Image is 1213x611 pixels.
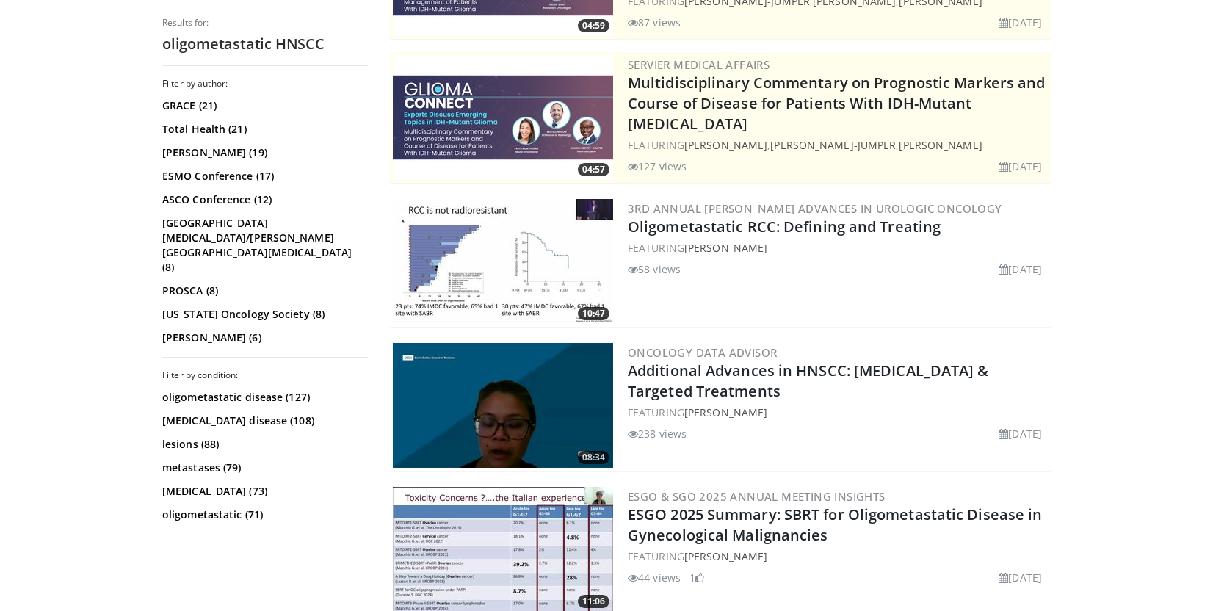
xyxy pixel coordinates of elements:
a: [PERSON_NAME] [684,405,767,419]
a: 08:34 [393,343,613,468]
a: Oncology Data Advisor [628,345,777,360]
h2: oligometastatic HNSCC [162,35,368,54]
span: 11:06 [578,595,609,608]
a: [PERSON_NAME]-Jumper [770,138,896,152]
div: FEATURING , , [628,137,1048,153]
a: 3rd Annual [PERSON_NAME] Advances In Urologic Oncology [628,201,1002,216]
img: 501e8fa9-2ec6-40b4-9b13-37345a09b565.300x170_q85_crop-smart_upscale.jpg [393,199,613,324]
div: FEATURING [628,549,1048,564]
li: 1 [689,570,704,585]
a: oligometastatic disease (127) [162,390,364,405]
a: [GEOGRAPHIC_DATA][MEDICAL_DATA]/[PERSON_NAME][GEOGRAPHIC_DATA][MEDICAL_DATA] (8) [162,216,364,275]
li: 127 views [628,159,687,174]
a: [PERSON_NAME] [899,138,982,152]
a: [MEDICAL_DATA] (73) [162,484,364,499]
a: Oligometastatic RCC: Defining and Treating [628,217,941,236]
a: [US_STATE] Oncology Society (8) [162,307,364,322]
h3: Filter by condition: [162,369,368,381]
li: [DATE] [999,570,1042,585]
a: ASCO Conference (12) [162,192,364,207]
a: ESMO Conference (17) [162,169,364,184]
h3: Filter by author: [162,78,368,90]
a: 04:57 [393,55,613,180]
a: [PERSON_NAME] (19) [162,145,364,160]
a: 10:47 [393,199,613,324]
li: [DATE] [999,15,1042,30]
a: lesions (88) [162,437,364,452]
a: Total Health (21) [162,122,364,137]
a: [PERSON_NAME] [684,549,767,563]
span: 04:57 [578,163,609,176]
li: 87 views [628,15,681,30]
div: FEATURING [628,405,1048,420]
a: Servier Medical Affairs [628,57,770,72]
img: 1e42adce-ff65-4cc5-9e57-a95180106b92.300x170_q85_crop-smart_upscale.jpg [393,343,613,468]
a: Additional Advances in HNSCC: [MEDICAL_DATA] & Targeted Treatments [628,361,989,401]
a: [PERSON_NAME] [684,138,767,152]
a: metastases (79) [162,460,364,475]
a: [MEDICAL_DATA] disease (108) [162,413,364,428]
a: GRACE (21) [162,98,364,113]
li: 58 views [628,261,681,277]
li: 238 views [628,426,687,441]
a: ESGO & SGO 2025 Annual Meeting Insights [628,489,886,504]
li: [DATE] [999,159,1042,174]
li: [DATE] [999,261,1042,277]
a: [PERSON_NAME] [684,241,767,255]
a: [PERSON_NAME] (6) [162,330,364,345]
span: 08:34 [578,451,609,464]
li: 44 views [628,570,681,585]
a: Multidisciplinary Commentary on Prognostic Markers and Course of Disease for Patients With IDH-Mu... [628,73,1045,134]
div: FEATURING [628,240,1048,256]
li: [DATE] [999,426,1042,441]
img: 5d70efb0-66ed-4f4a-9783-2b532cf77c72.png.300x170_q85_crop-smart_upscale.jpg [393,55,613,180]
span: 10:47 [578,307,609,320]
a: oligometastatic (71) [162,507,364,522]
a: PROSCA (8) [162,283,364,298]
p: Results for: [162,17,368,29]
a: ESGO 2025 Summary: SBRT for Oligometastatic Disease in Gynecological Malignancies [628,505,1042,545]
span: 04:59 [578,19,609,32]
